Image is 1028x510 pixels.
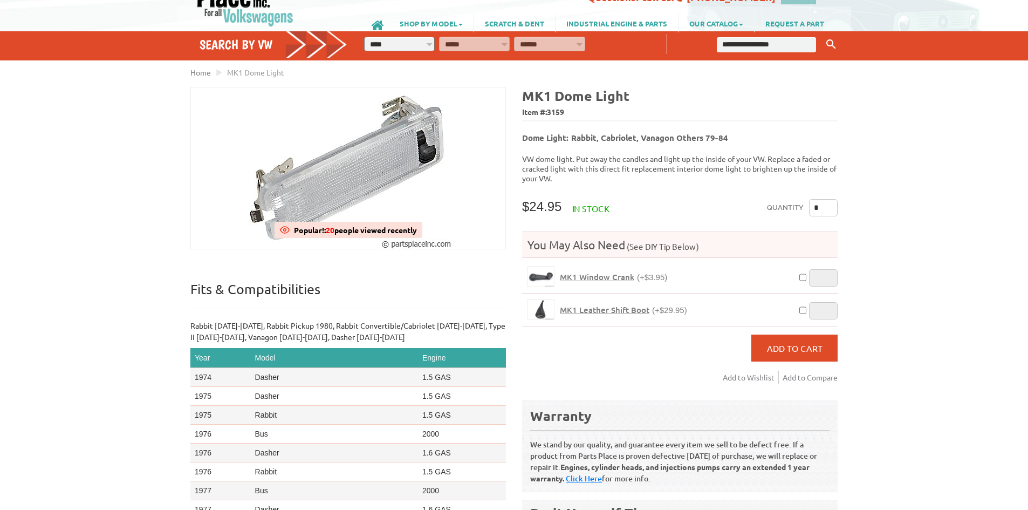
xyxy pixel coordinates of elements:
td: 1.5 GAS [418,387,506,406]
span: $24.95 [522,199,561,214]
td: Dasher [251,368,418,387]
td: 2000 [418,425,506,444]
p: VW dome light. Put away the candles and light up the inside of your VW. Replace a faded or cracke... [522,154,838,183]
div: Popular!: people viewed recently [294,222,417,238]
span: Add to Cart [767,343,823,353]
td: Bus [251,481,418,500]
p: Rabbit [DATE]-[DATE], Rabbit Pickup 1980, Rabbit Convertible/Cabriolet [DATE]-[DATE], Type II [DA... [190,320,506,343]
td: 1.5 GAS [418,406,506,425]
td: Rabbit [251,463,418,481]
a: MK1 Leather Shift Boot [527,299,554,320]
a: Click Here [566,473,602,484]
a: SHOP BY MODEL [389,14,474,32]
button: Keyword Search [823,36,839,53]
p: Fits & Compatibilities [190,281,506,309]
span: 3159 [547,107,564,117]
label: Quantity [767,199,804,216]
img: MK1 Window Crank [528,267,554,287]
a: INDUSTRIAL ENGINE & PARTS [556,14,678,32]
span: MK1 Window Crank [560,271,634,282]
td: 1975 [190,387,251,406]
img: MK1 Leather Shift Boot [528,300,554,319]
span: MK1 Dome Light [227,67,284,77]
td: Dasher [251,387,418,406]
td: 1.6 GAS [418,444,506,463]
td: 1975 [190,406,251,425]
span: (+$3.95) [637,273,667,282]
img: View [280,225,290,235]
b: Dome Light: Rabbit, Cabriolet, Vanagon Others 79-84 [522,132,728,143]
a: Add to Wishlist [723,371,779,384]
th: Year [190,348,251,368]
img: MK1 Dome Light [245,87,452,249]
a: MK1 Window Crank [527,266,554,287]
h4: Search by VW [200,37,347,52]
td: 1976 [190,425,251,444]
a: OUR CATALOG [679,14,754,32]
span: (See DIY Tip Below) [625,241,699,251]
p: We stand by our quality, and guarantee every item we sell to be defect free. If a product from Pa... [530,430,830,484]
td: Dasher [251,444,418,463]
td: 2000 [418,481,506,500]
span: In stock [572,203,609,214]
a: MK1 Leather Shift Boot(+$29.95) [560,305,687,315]
td: Rabbit [251,406,418,425]
span: MK1 Leather Shift Boot [560,304,649,315]
b: Engines, cylinder heads, and injections pumps carry an extended 1 year warranty. [530,462,810,483]
a: SCRATCH & DENT [474,14,555,32]
td: 1976 [190,444,251,463]
th: Model [251,348,418,368]
td: 1976 [190,463,251,481]
button: Add to Cart [751,335,838,362]
th: Engine [418,348,506,368]
td: 1974 [190,368,251,387]
span: Item #: [522,105,838,120]
b: MK1 Dome Light [522,87,629,104]
div: Warranty [530,407,830,425]
a: Home [190,67,211,77]
td: Bus [251,425,418,444]
a: Add to Compare [783,371,838,384]
a: MK1 Window Crank(+$3.95) [560,272,667,282]
td: 1.5 GAS [418,463,506,481]
td: 1.5 GAS [418,368,506,387]
span: 20 [326,225,334,235]
a: REQUEST A PART [755,14,835,32]
span: (+$29.95) [652,305,687,315]
h4: You May Also Need [522,237,838,252]
td: 1977 [190,481,251,500]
